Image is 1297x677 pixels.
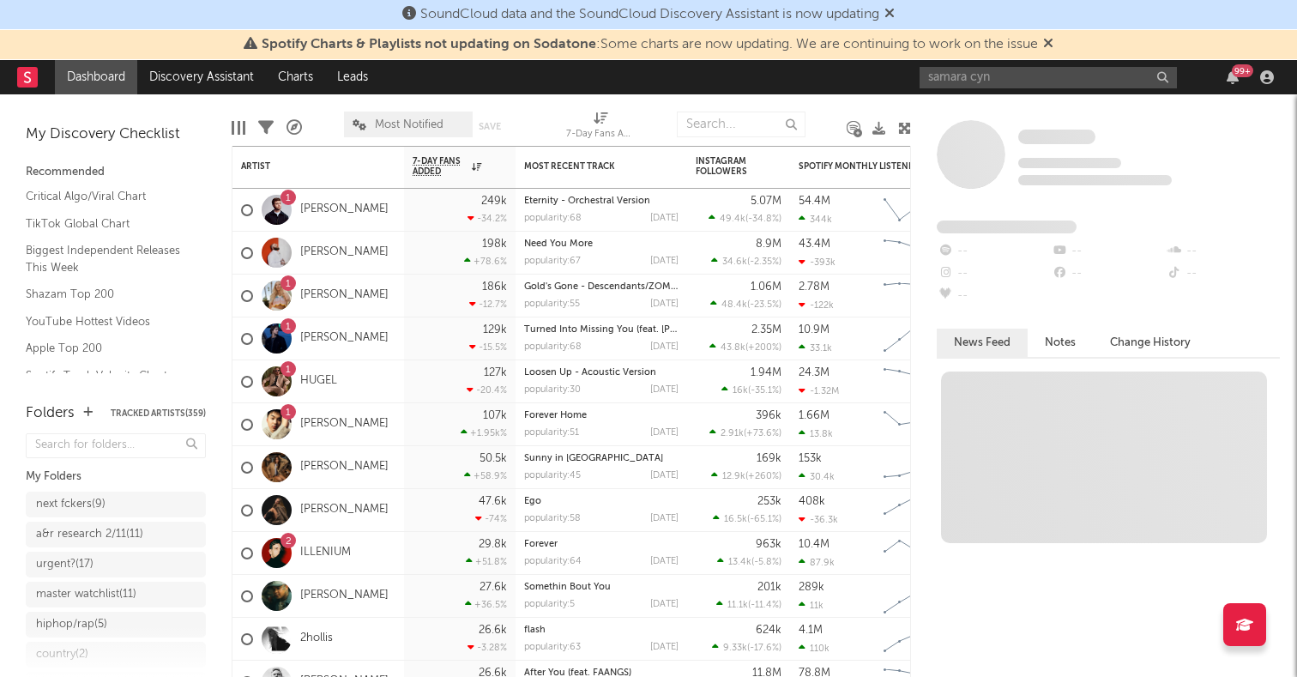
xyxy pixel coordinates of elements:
span: 11.1k [727,601,748,610]
a: ILLENIUM [300,546,351,560]
div: popularity: 30 [524,385,581,395]
div: [DATE] [650,471,679,481]
div: flash [524,626,679,635]
div: 169k [757,453,781,464]
a: [PERSON_NAME] [300,202,389,217]
div: My Folders [26,467,206,487]
svg: Chart title [876,189,953,232]
div: 8.9M [756,239,781,250]
div: ( ) [709,213,781,224]
span: Dismiss [1043,38,1053,51]
div: 396k [756,410,781,421]
div: Eternity - Orchestral Version [524,196,679,206]
div: Edit Columns [232,103,245,153]
div: -20.4 % [467,384,507,396]
a: Sunny in [GEOGRAPHIC_DATA] [524,454,663,463]
a: [PERSON_NAME] [300,417,389,432]
div: 7-Day Fans Added (7-Day Fans Added) [566,124,635,145]
div: [DATE] [650,557,679,566]
span: +260 % [748,472,779,481]
div: -- [1051,263,1165,285]
div: ( ) [709,427,781,438]
svg: Chart title [876,489,953,532]
div: popularity: 5 [524,600,575,609]
div: popularity: 51 [524,428,579,438]
a: flash [524,626,546,635]
div: [DATE] [650,214,679,223]
a: 2hollis [300,632,333,646]
span: -11.4 % [751,601,779,610]
div: 253k [757,496,781,507]
a: Turned Into Missing You (feat. [PERSON_NAME]) [524,325,739,335]
div: 129k [483,324,507,335]
div: [DATE] [650,342,679,352]
span: 12.9k [722,472,745,481]
div: Turned Into Missing You (feat. Avery Anna) [524,325,679,335]
div: ( ) [717,556,781,567]
div: 2.35M [751,324,781,335]
button: 99+ [1227,70,1239,84]
a: Somethin Bout You [524,583,611,592]
div: Artist [241,161,370,172]
div: 198k [482,239,507,250]
a: Gold's Gone - Descendants/ZOMBIES: Worlds Collide Tour Version [524,282,820,292]
div: 201k [757,582,781,593]
span: SoundCloud data and the SoundCloud Discovery Assistant is now updating [420,8,879,21]
span: 9.33k [723,644,747,653]
button: Change History [1093,329,1208,357]
div: Instagram Followers [696,156,756,177]
a: [PERSON_NAME] [300,460,389,475]
div: Most Recent Track [524,161,653,172]
a: Eternity - Orchestral Version [524,196,650,206]
span: 16k [733,386,748,396]
div: country ( 2 ) [36,644,88,665]
div: -- [937,263,1051,285]
a: [PERSON_NAME] [300,245,389,260]
div: ( ) [716,599,781,610]
span: Most Notified [375,119,443,130]
span: -34.8 % [748,215,779,224]
div: 153k [799,453,822,464]
span: : Some charts are now updating. We are continuing to work on the issue [262,38,1038,51]
div: -- [1166,240,1280,263]
div: popularity: 68 [524,214,582,223]
a: [PERSON_NAME] [300,503,389,517]
span: Some Artist [1018,130,1095,144]
div: popularity: 63 [524,643,581,652]
svg: Chart title [876,575,953,618]
a: Apple Top 200 [26,339,189,358]
div: 624k [756,625,781,636]
span: Dismiss [884,8,895,21]
div: 408k [799,496,825,507]
div: ( ) [712,642,781,653]
span: -5.8 % [754,558,779,567]
div: -15.5 % [469,342,507,353]
div: 54.4M [799,196,830,207]
div: Sunny in London [524,454,679,463]
div: 50.5k [480,453,507,464]
div: [DATE] [650,600,679,609]
a: Forever [524,540,558,549]
div: 2.78M [799,281,829,293]
div: 289k [799,582,824,593]
span: -35.1 % [751,386,779,396]
div: Loosen Up - Acoustic Version [524,368,679,378]
div: Recommended [26,162,206,183]
div: 10.9M [799,324,829,335]
div: 127k [484,367,507,378]
span: +73.6 % [746,429,779,438]
div: 24.3M [799,367,829,378]
div: 26.6k [479,625,507,636]
div: [DATE] [650,299,679,309]
div: 33.1k [799,342,832,354]
input: Search for artists [920,67,1177,88]
div: Need You More [524,239,679,249]
input: Search... [677,112,805,137]
a: Some Artist [1018,129,1095,146]
svg: Chart title [876,403,953,446]
div: A&R Pipeline [287,103,302,153]
div: [DATE] [650,643,679,652]
div: 1.94M [751,367,781,378]
div: -- [1051,240,1165,263]
a: next fckers(9) [26,492,206,517]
